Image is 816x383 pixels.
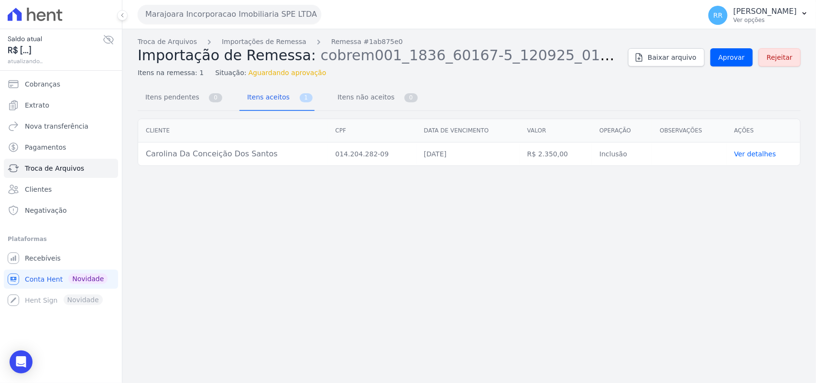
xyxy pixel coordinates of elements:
a: Remessa #1ab875e0 [331,37,403,47]
span: Itens na remessa: 1 [138,68,204,78]
th: Observações [652,119,727,142]
span: atualizando... [8,57,103,66]
th: CPF [327,119,416,142]
span: Aprovar [718,53,745,62]
span: cobrem001_1836_60167-5_120925_012.TXT [321,46,641,64]
p: [PERSON_NAME] [733,7,797,16]
span: Itens aceitos [241,88,292,107]
a: Itens não aceitos 0 [330,86,420,111]
span: Recebíveis [25,253,61,263]
th: Cliente [138,119,327,142]
span: Pagamentos [25,142,66,152]
a: Aprovar [710,48,753,66]
button: RR [PERSON_NAME] Ver opções [701,2,816,29]
th: Operação [592,119,652,142]
td: 014.204.282-09 [327,142,416,166]
a: Importações de Remessa [222,37,306,47]
a: Troca de Arquivos [4,159,118,178]
td: Inclusão [592,142,652,166]
th: Valor [520,119,592,142]
a: Itens aceitos 1 [239,86,315,111]
a: Ver detalhes [734,150,776,158]
span: Saldo atual [8,34,103,44]
th: Data de vencimento [416,119,520,142]
span: Itens pendentes [140,88,201,107]
a: Itens pendentes 0 [138,86,224,111]
a: Pagamentos [4,138,118,157]
a: Extrato [4,96,118,115]
span: Rejeitar [767,53,793,62]
span: Situação: [215,68,246,78]
span: Baixar arquivo [648,53,696,62]
a: Recebíveis [4,249,118,268]
span: Negativação [25,206,67,215]
span: Extrato [25,100,49,110]
p: Ver opções [733,16,797,24]
span: 0 [209,93,222,102]
a: Cobranças [4,75,118,94]
a: Rejeitar [759,48,801,66]
td: R$ 2.350,00 [520,142,592,166]
span: Conta Hent [25,274,63,284]
span: R$ [...] [8,44,103,57]
nav: Sidebar [8,75,114,310]
button: Marajoara Incorporacao Imobiliaria SPE LTDA [138,5,321,24]
td: [DATE] [416,142,520,166]
nav: Breadcrumb [138,37,620,47]
a: Negativação [4,201,118,220]
a: Troca de Arquivos [138,37,197,47]
span: 0 [404,93,418,102]
span: Cobranças [25,79,60,89]
div: Plataformas [8,233,114,245]
span: Aguardando aprovação [249,68,326,78]
a: Conta Hent Novidade [4,270,118,289]
div: Open Intercom Messenger [10,350,33,373]
a: Clientes [4,180,118,199]
span: 1 [300,93,313,102]
span: Importação de Remessa: [138,47,316,64]
span: Nova transferência [25,121,88,131]
th: Ações [727,119,800,142]
a: Nova transferência [4,117,118,136]
span: Novidade [68,274,108,284]
span: Clientes [25,185,52,194]
span: Troca de Arquivos [25,164,84,173]
span: Itens não aceitos [332,88,396,107]
td: Carolina Da Conceição Dos Santos [138,142,327,166]
span: RR [713,12,722,19]
nav: Tab selector [138,86,420,111]
a: Baixar arquivo [628,48,705,66]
